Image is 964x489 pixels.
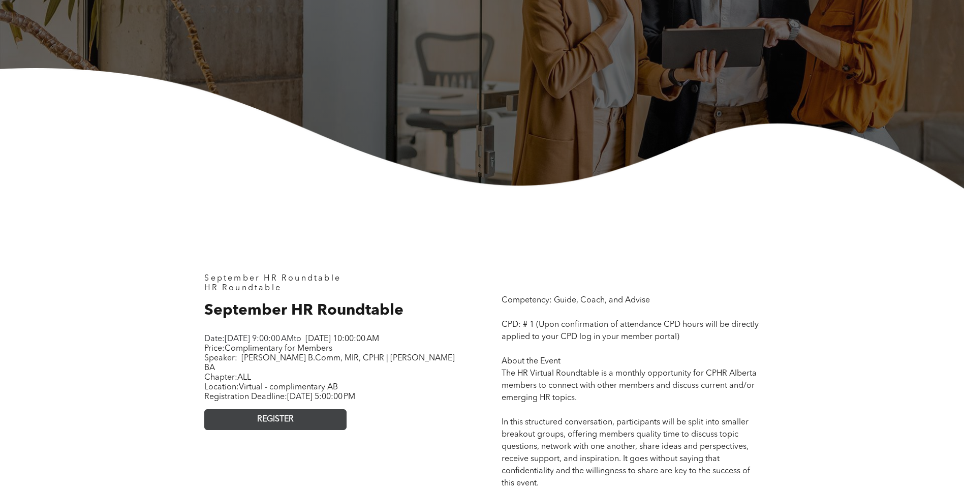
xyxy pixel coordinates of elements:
span: Price: [204,345,332,353]
span: Speaker: [204,354,237,362]
span: Chapter: [204,374,251,382]
span: Virtual - complimentary AB [239,383,338,391]
span: [PERSON_NAME] B.Comm, MIR, CPHR | [PERSON_NAME] BA [204,354,455,372]
span: REGISTER [257,415,294,424]
span: [DATE] 9:00:00 AM [225,335,294,343]
span: [DATE] 5:00:00 PM [287,393,355,401]
span: Date: to [204,335,301,343]
span: [DATE] 10:00:00 AM [305,335,379,343]
span: HR Roundtable [204,284,282,292]
span: September HR Roundtable [204,274,341,283]
a: REGISTER [204,409,347,430]
span: Location: Registration Deadline: [204,383,355,401]
span: September HR Roundtable [204,303,403,318]
span: ALL [237,374,251,382]
span: Complimentary for Members [225,345,332,353]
